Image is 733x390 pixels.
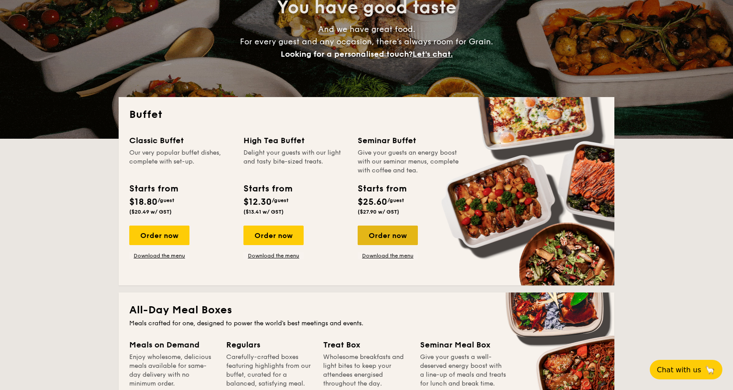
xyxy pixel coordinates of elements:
[323,353,409,388] div: Wholesome breakfasts and light bites to keep your attendees energised throughout the day.
[243,182,292,195] div: Starts from
[129,353,216,388] div: Enjoy wholesome, delicious meals available for same-day delivery with no minimum order.
[129,339,216,351] div: Meals on Demand
[243,226,304,245] div: Order now
[243,209,284,215] span: ($13.41 w/ GST)
[420,353,506,388] div: Give your guests a well-deserved energy boost with a line-up of meals and treats for lunch and br...
[129,226,189,245] div: Order now
[657,366,701,374] span: Chat with us
[272,197,289,203] span: /guest
[358,148,461,175] div: Give your guests an energy boost with our seminar menus, complete with coffee and tea.
[129,197,158,207] span: $18.80
[358,226,418,245] div: Order now
[323,339,409,351] div: Treat Box
[358,209,399,215] span: ($27.90 w/ GST)
[387,197,404,203] span: /guest
[243,148,347,175] div: Delight your guests with our light and tasty bite-sized treats.
[413,49,453,59] span: Let's chat.
[129,303,604,317] h2: All-Day Meal Boxes
[358,197,387,207] span: $25.60
[129,252,189,259] a: Download the menu
[358,182,406,195] div: Starts from
[226,339,312,351] div: Regulars
[129,209,172,215] span: ($20.49 w/ GST)
[281,49,413,59] span: Looking for a personalised touch?
[705,365,715,375] span: 🦙
[226,353,312,388] div: Carefully-crafted boxes featuring highlights from our buffet, curated for a balanced, satisfying ...
[650,360,722,379] button: Chat with us🦙
[129,108,604,122] h2: Buffet
[358,252,418,259] a: Download the menu
[158,197,174,203] span: /guest
[243,252,304,259] a: Download the menu
[358,134,461,147] div: Seminar Buffet
[129,134,233,147] div: Classic Buffet
[243,197,272,207] span: $12.30
[420,339,506,351] div: Seminar Meal Box
[240,24,493,59] span: And we have great food. For every guest and any occasion, there’s always room for Grain.
[243,134,347,147] div: High Tea Buffet
[129,182,177,195] div: Starts from
[129,319,604,328] div: Meals crafted for one, designed to power the world's best meetings and events.
[129,148,233,175] div: Our very popular buffet dishes, complete with set-up.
